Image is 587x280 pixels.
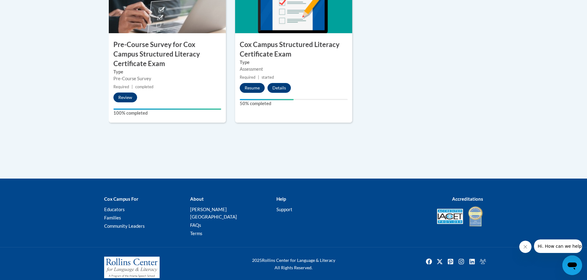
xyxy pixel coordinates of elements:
a: FAQs [190,222,201,228]
img: LinkedIn icon [467,257,477,266]
b: Cox Campus For [104,196,138,202]
label: 50% completed [240,100,348,107]
div: Pre-Course Survey [113,75,221,82]
a: Linkedin [467,257,477,266]
img: Facebook icon [424,257,434,266]
img: Facebook group icon [478,257,488,266]
label: Type [113,69,221,75]
a: Twitter [435,257,445,266]
b: About [190,196,204,202]
label: 100% completed [113,110,221,116]
img: Rollins Center for Language & Literacy - A Program of the Atlanta Speech School [104,257,160,278]
b: Accreditations [452,196,483,202]
span: completed [135,85,153,89]
span: Required [240,75,255,80]
h3: Pre-Course Survey for Cox Campus Structured Literacy Certificate Exam [109,40,226,68]
span: Hi. How can we help? [4,4,50,9]
h3: Cox Campus Structured Literacy Certificate Exam [235,40,352,59]
span: started [262,75,274,80]
div: Assessment [240,66,348,73]
div: Your progress [113,108,221,110]
img: Instagram icon [456,257,466,266]
a: Pinterest [446,257,455,266]
button: Review [113,93,137,102]
span: 2025 [252,258,262,263]
img: Accredited IACET® Provider [437,209,463,224]
iframe: Close message [519,241,532,253]
button: Details [267,83,291,93]
a: Facebook [424,257,434,266]
a: Community Leaders [104,223,145,229]
div: Your progress [240,99,294,100]
span: | [258,75,259,80]
a: Instagram [456,257,466,266]
div: Rollins Center for Language & Literacy All Rights Reserved. [229,257,358,271]
img: Pinterest icon [446,257,455,266]
a: Facebook Group [478,257,488,266]
button: Resume [240,83,265,93]
iframe: Message from company [534,239,582,253]
a: Educators [104,207,125,212]
a: Terms [190,231,202,236]
img: Twitter icon [435,257,445,266]
img: IDA® Accredited [468,206,483,227]
a: Families [104,215,121,220]
span: | [132,85,133,89]
a: [PERSON_NAME][GEOGRAPHIC_DATA] [190,207,237,219]
iframe: Button to launch messaging window [562,255,582,275]
span: Required [113,85,129,89]
b: Help [276,196,286,202]
label: Type [240,59,348,66]
a: Support [276,207,292,212]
